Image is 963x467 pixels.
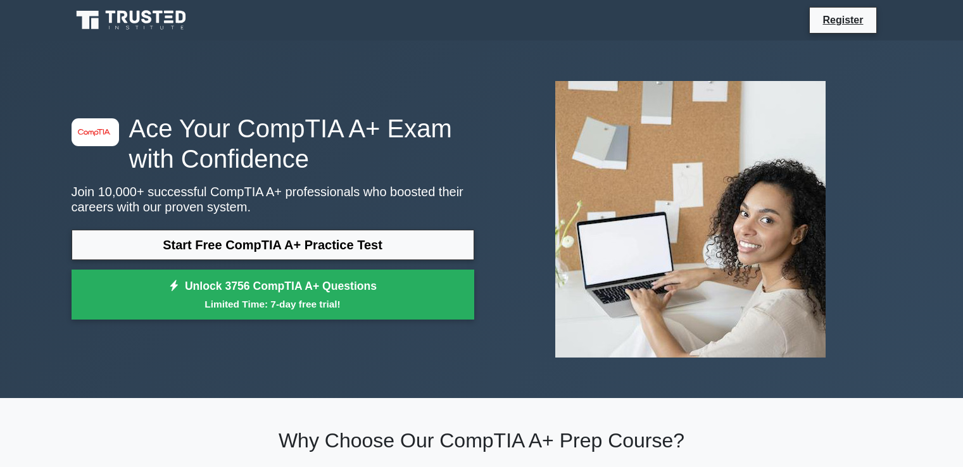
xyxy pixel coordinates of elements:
[72,184,474,215] p: Join 10,000+ successful CompTIA A+ professionals who boosted their careers with our proven system.
[87,297,458,311] small: Limited Time: 7-day free trial!
[72,428,892,452] h2: Why Choose Our CompTIA A+ Prep Course?
[815,12,871,28] a: Register
[72,270,474,320] a: Unlock 3756 CompTIA A+ QuestionsLimited Time: 7-day free trial!
[72,230,474,260] a: Start Free CompTIA A+ Practice Test
[72,113,474,174] h1: Ace Your CompTIA A+ Exam with Confidence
